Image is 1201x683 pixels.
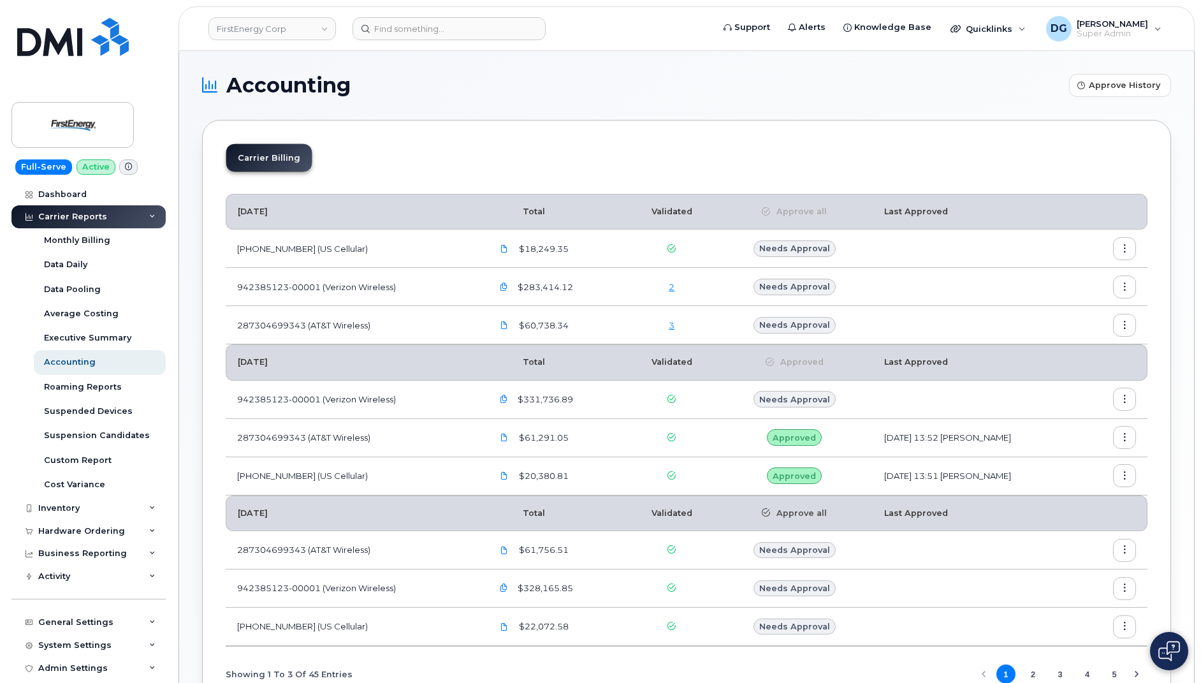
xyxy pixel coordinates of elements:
th: Validated [627,344,717,380]
th: [DATE] [226,496,481,531]
th: Validated [627,496,717,531]
td: [PHONE_NUMBER] (US Cellular) [226,608,481,646]
td: 942385123-00001 (Verizon Wireless) [226,268,481,306]
th: [DATE] [226,344,481,380]
span: $61,291.05 [516,432,569,444]
a: 287304699343_20250601_F.pdf [492,539,516,561]
span: Total [492,357,545,367]
th: Last Approved [873,496,1083,531]
th: [DATE] [226,194,481,230]
span: Approve History [1089,79,1160,91]
td: 287304699343 (AT&T Wireless) [226,419,481,457]
span: $283,414.12 [515,281,573,293]
span: Needs Approval [759,582,830,594]
td: 942385123-00001 (Verizon Wireless) [226,381,481,419]
td: [DATE] 13:51 [PERSON_NAME] [873,457,1083,496]
th: Last Approved [873,194,1083,230]
span: $18,249.35 [516,243,569,255]
td: 287304699343 (AT&T Wireless) [226,531,481,569]
span: $22,072.58 [516,621,569,633]
span: $328,165.85 [515,582,573,594]
span: Needs Approval [759,544,830,556]
td: 942385123-00001 (Verizon Wireless) [226,569,481,608]
a: First Energy 175300282 Aug 2025.pdf [492,237,516,260]
span: $61,756.51 [516,544,569,556]
td: [DATE] 13:52 [PERSON_NAME] [873,419,1083,457]
span: Needs Approval [759,393,830,406]
a: First Energy 1753000282 June 2025-2.pdf [492,615,516,638]
td: 287304699343 (AT&T Wireless) [226,306,481,344]
span: Accounting [226,76,351,95]
span: $331,736.89 [515,393,573,406]
span: Total [492,508,545,518]
th: Validated [627,194,717,230]
button: Approve History [1069,74,1171,97]
span: Approved [774,356,824,368]
span: Total [492,207,545,216]
span: $20,380.81 [516,470,569,482]
td: [PHONE_NUMBER] (US Cellular) [226,230,481,268]
span: Approved [773,470,816,482]
img: Open chat [1158,641,1180,661]
a: FirstEnergy.287304699343_20250801_F.pdf [492,314,516,336]
a: First Energy 175300282 Jul 2025.pdf [492,465,516,487]
span: Approved [773,432,816,444]
span: Approve all [770,508,827,519]
span: Needs Approval [759,242,830,254]
span: Needs Approval [759,281,830,293]
span: $60,738.34 [516,319,569,332]
a: 3 [669,320,674,330]
span: Needs Approval [759,319,830,331]
td: [PHONE_NUMBER] (US Cellular) [226,457,481,496]
a: FirstEnergy.287304699343_20250701_F.pdf [492,427,516,449]
a: 2 [669,282,674,292]
th: Last Approved [873,344,1083,380]
span: Approve all [770,206,827,217]
span: Needs Approval [759,621,830,633]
